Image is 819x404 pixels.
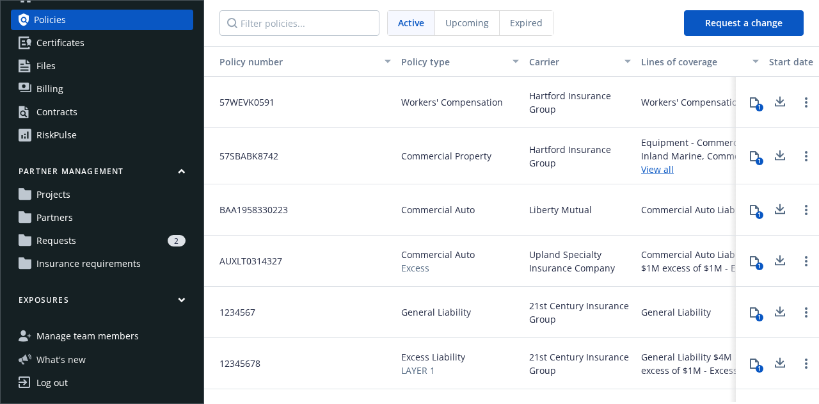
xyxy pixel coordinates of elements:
span: Upcoming [445,16,489,29]
div: Policy number [209,55,377,69]
div: Commercial Auto Liability [641,203,751,216]
span: Insurance requirements [36,254,141,274]
div: 1 [756,104,763,111]
span: Projects [36,184,70,205]
a: Files [11,56,193,76]
div: Commercial Auto Liability $1M excess of $1M - Excess [641,248,759,275]
span: Manage team members [36,326,139,346]
a: Contracts [11,102,193,122]
button: What's new [11,353,106,366]
button: 1 [742,90,767,115]
button: 1 [742,248,767,274]
div: Lines of coverage [641,55,745,69]
span: AUXLT0314327 [209,254,282,268]
input: Filter policies... [219,10,379,36]
div: 1 [756,365,763,373]
div: 1 [756,263,763,270]
a: Open options [799,305,814,320]
a: Billing [11,79,193,99]
div: Policy type [401,55,505,69]
span: Workers' Compensation [401,95,503,109]
div: Toggle SortBy [209,55,377,69]
div: Contracts [36,102,77,122]
span: 12345678 [209,357,260,370]
div: 2 [168,235,186,246]
div: Log out [36,373,68,393]
span: Upland Specialty Insurance Company [529,248,631,275]
div: RiskPulse [36,125,77,145]
div: Equipment - Commercial Inland Marine, Commercial Property [641,136,759,163]
a: Certificates [11,33,193,53]
a: Requests2 [11,230,193,251]
span: LAYER 1 [401,364,465,377]
button: Request a change [684,10,804,36]
button: 1 [742,351,767,376]
button: Lines of coverage [636,46,764,77]
button: Policy type [396,46,524,77]
button: 1 [742,300,767,325]
button: Carrier [524,46,636,77]
span: Hartford Insurance Group [529,89,631,116]
span: Active [398,16,424,29]
a: Manage team members [11,326,193,346]
span: Expired [510,16,543,29]
a: Open options [799,95,814,110]
div: 1 [756,314,763,321]
span: Excess Liability [401,350,465,364]
span: Commercial Auto [401,203,475,216]
a: Partners [11,207,193,228]
button: Partner management [11,166,193,182]
span: 57SBABK8742 [209,149,278,163]
span: Commercial Auto [401,248,475,261]
button: Exposures [11,295,193,311]
a: Open options [799,356,814,371]
button: 1 [742,197,767,223]
span: Requests [36,230,76,251]
span: General Liability [401,305,471,319]
span: Partners [36,207,73,228]
a: Open options [799,149,814,164]
a: Projects [11,184,193,205]
button: 1 [742,143,767,169]
span: Files [36,56,56,76]
span: Policies [34,10,66,30]
a: RiskPulse [11,125,193,145]
a: Insurance requirements [11,254,193,274]
div: Carrier [529,55,617,69]
span: Certificates [36,33,84,53]
div: General Liability [641,305,711,319]
span: Commercial Property [401,149,491,163]
span: Liberty Mutual [529,203,592,216]
span: 21st Century Insurance Group [529,299,631,326]
span: BAA1958330223 [209,203,288,216]
span: What ' s new [36,353,86,366]
span: 21st Century Insurance Group [529,350,631,377]
div: 1 [756,211,763,219]
span: Hartford Insurance Group [529,143,631,170]
span: Excess [401,261,475,275]
span: 1234567 [209,305,255,319]
div: 1 [756,158,763,165]
div: Workers' Compensation [641,95,743,109]
span: Billing [36,79,63,99]
a: Open options [799,254,814,269]
a: Policies [11,10,193,30]
span: 57WEVK0591 [209,95,274,109]
div: General Liability $4M excess of $1M - Excess [641,350,759,377]
a: View all [641,163,759,176]
a: Open options [799,202,814,218]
